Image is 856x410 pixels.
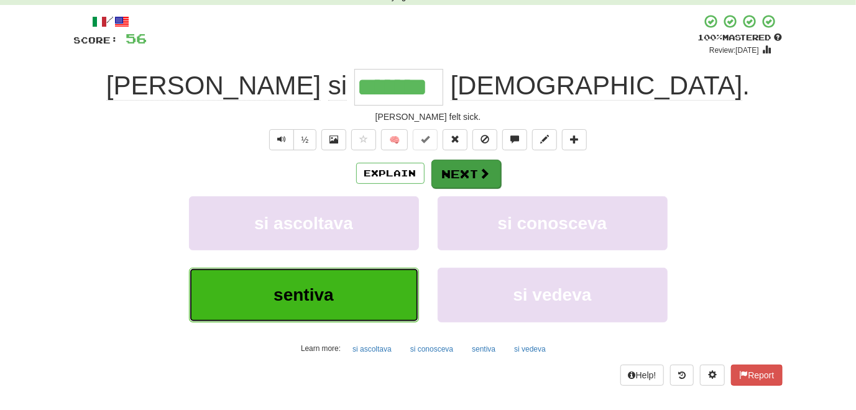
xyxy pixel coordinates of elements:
[106,71,321,101] span: [PERSON_NAME]
[321,129,346,150] button: Show image (alt+x)
[709,46,759,55] small: Review: [DATE]
[670,365,694,386] button: Round history (alt+y)
[698,32,783,43] div: Mastered
[328,71,347,101] span: si
[698,32,723,42] span: 100 %
[293,129,317,150] button: ½
[438,196,668,250] button: si conosceva
[413,129,438,150] button: Set this sentence to 100% Mastered (alt+m)
[351,129,376,150] button: Favorite sentence (alt+f)
[451,71,743,101] span: [DEMOGRAPHIC_DATA]
[498,214,607,233] span: si conosceva
[381,129,408,150] button: 🧠
[532,129,557,150] button: Edit sentence (alt+d)
[513,285,591,304] span: si vedeva
[269,129,294,150] button: Play sentence audio (ctl+space)
[74,14,147,29] div: /
[267,129,317,150] div: Text-to-speech controls
[507,340,553,358] button: si vedeva
[254,214,353,233] span: si ascoltava
[562,129,587,150] button: Add to collection (alt+a)
[74,111,783,123] div: [PERSON_NAME] felt sick.
[126,30,147,46] span: 56
[356,163,425,184] button: Explain
[74,35,119,45] span: Score:
[443,129,467,150] button: Reset to 0% Mastered (alt+r)
[438,268,668,322] button: si vedeva
[189,268,419,322] button: sentiva
[346,340,398,358] button: si ascoltava
[189,196,419,250] button: si ascoltava
[443,71,750,101] span: .
[274,285,334,304] span: sentiva
[472,129,497,150] button: Ignore sentence (alt+i)
[431,160,501,188] button: Next
[301,344,341,353] small: Learn more:
[465,340,502,358] button: sentiva
[620,365,665,386] button: Help!
[502,129,527,150] button: Discuss sentence (alt+u)
[403,340,460,358] button: si conosceva
[731,365,782,386] button: Report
